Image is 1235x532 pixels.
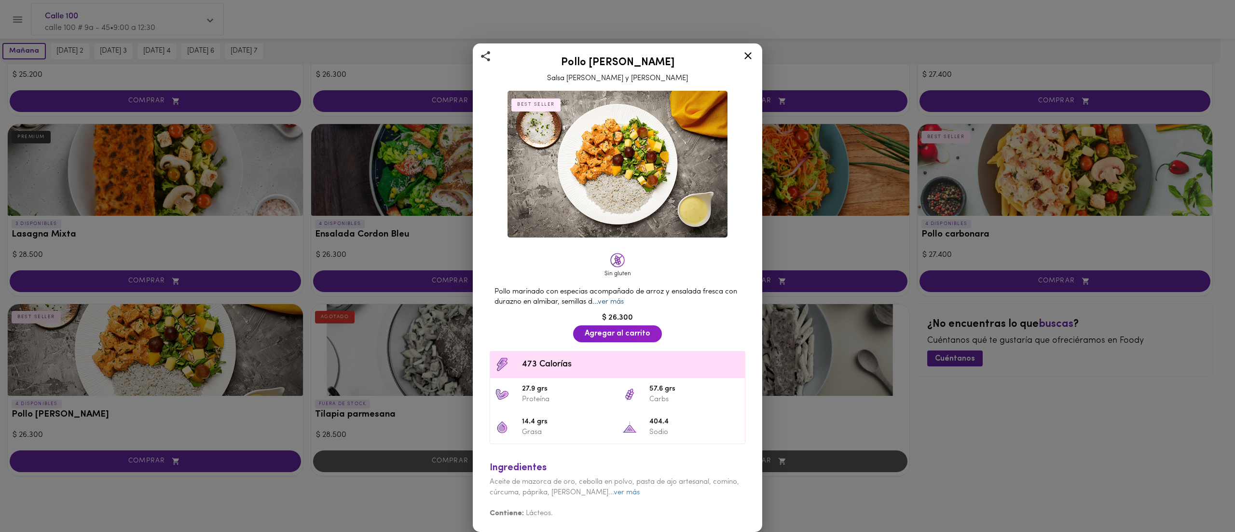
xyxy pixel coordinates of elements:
[585,329,650,338] span: Agregar al carrito
[573,325,662,342] button: Agregar al carrito
[490,498,745,518] div: Lácteos.
[522,427,613,437] p: Grasa
[494,288,737,306] span: Pollo marinado con especias acompañado de arroz y ensalada fresca con durazno en almibar, semilla...
[547,75,688,82] span: Salsa [PERSON_NAME] y [PERSON_NAME]
[495,357,509,372] img: Contenido calórico
[511,98,561,111] div: BEST SELLER
[490,461,745,475] div: Ingredientes
[522,394,613,405] p: Proteína
[522,417,613,428] span: 14.4 grs
[598,298,624,306] a: ver más
[614,489,640,496] a: ver más
[490,478,739,496] span: Aceite de mazorca de oro, cebolla en polvo, pasta de ajo artesanal, comino, cúrcuma, páprika, [PE...
[490,510,524,517] b: Contiene:
[522,358,740,371] span: 473 Calorías
[603,270,632,278] div: Sin gluten
[649,417,740,428] span: 404.4
[508,91,727,238] img: Pollo Tikka Massala
[649,427,740,437] p: Sodio
[485,312,750,323] div: $ 26.300
[610,253,625,267] img: glutenfree.png
[485,57,750,69] h2: Pollo [PERSON_NAME]
[495,387,509,402] img: 27.9 grs Proteína
[495,420,509,434] img: 14.4 grs Grasa
[649,384,740,395] span: 57.6 grs
[622,420,637,434] img: 404.4 Sodio
[622,387,637,402] img: 57.6 grs Carbs
[649,394,740,405] p: Carbs
[522,384,613,395] span: 27.9 grs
